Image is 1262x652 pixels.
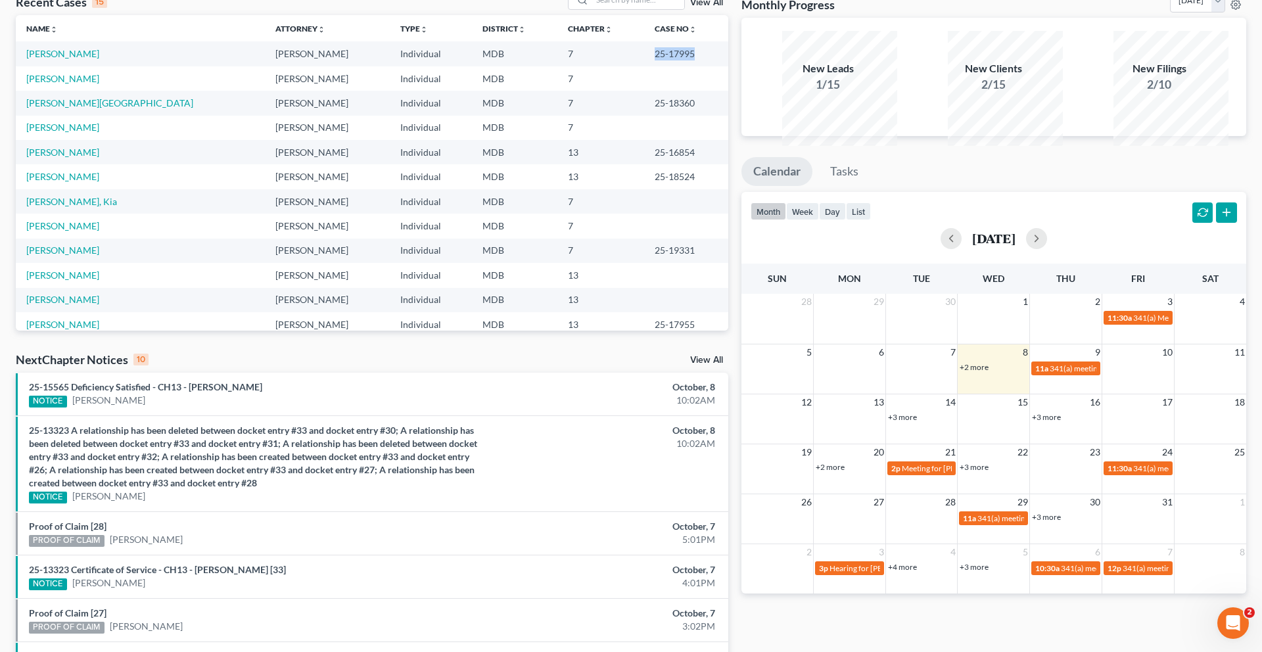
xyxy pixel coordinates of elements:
[26,122,99,133] a: [PERSON_NAME]
[800,394,813,410] span: 12
[948,76,1040,93] div: 2/15
[1016,444,1029,460] span: 22
[1032,512,1061,522] a: +3 more
[482,24,526,34] a: Districtunfold_more
[557,312,645,337] td: 13
[495,394,715,407] div: 10:02AM
[846,202,871,220] button: list
[472,140,557,164] td: MDB
[819,202,846,220] button: day
[420,26,428,34] i: unfold_more
[390,116,472,140] td: Individual
[390,66,472,91] td: Individual
[1166,544,1174,560] span: 7
[960,562,989,572] a: +3 more
[949,544,957,560] span: 4
[495,437,715,450] div: 10:02AM
[977,513,1104,523] span: 341(a) meeting for [PERSON_NAME]
[1133,313,1261,323] span: 341(a) Meeting for [PERSON_NAME]
[265,41,390,66] td: [PERSON_NAME]
[472,288,557,312] td: MDB
[265,164,390,189] td: [PERSON_NAME]
[557,91,645,115] td: 7
[1088,394,1102,410] span: 16
[518,26,526,34] i: unfold_more
[944,394,957,410] span: 14
[29,535,105,547] div: PROOF OF CLAIM
[72,576,145,590] a: [PERSON_NAME]
[390,263,472,287] td: Individual
[1032,412,1061,422] a: +3 more
[472,263,557,287] td: MDB
[495,381,715,394] div: October, 8
[390,189,472,214] td: Individual
[891,463,900,473] span: 2p
[472,214,557,238] td: MDB
[265,189,390,214] td: [PERSON_NAME]
[29,607,106,618] a: Proof of Claim [27]
[1108,313,1132,323] span: 11:30a
[495,576,715,590] div: 4:01PM
[872,394,885,410] span: 13
[29,578,67,590] div: NOTICE
[265,239,390,263] td: [PERSON_NAME]
[782,61,874,76] div: New Leads
[472,91,557,115] td: MDB
[1016,494,1029,510] span: 29
[960,362,989,372] a: +2 more
[786,202,819,220] button: week
[1161,444,1174,460] span: 24
[888,412,917,422] a: +3 more
[1202,273,1219,284] span: Sat
[26,269,99,281] a: [PERSON_NAME]
[495,520,715,533] div: October, 7
[1088,444,1102,460] span: 23
[265,214,390,238] td: [PERSON_NAME]
[495,533,715,546] div: 5:01PM
[265,91,390,115] td: [PERSON_NAME]
[557,239,645,263] td: 7
[495,607,715,620] div: October, 7
[819,563,828,573] span: 3p
[872,294,885,310] span: 29
[644,41,728,66] td: 25-17995
[913,273,930,284] span: Tue
[400,24,428,34] a: Typeunfold_more
[390,214,472,238] td: Individual
[1238,294,1246,310] span: 4
[960,462,989,472] a: +3 more
[1021,344,1029,360] span: 8
[644,91,728,115] td: 25-18360
[1244,607,1255,618] span: 2
[472,189,557,214] td: MDB
[782,76,874,93] div: 1/15
[1238,494,1246,510] span: 1
[1161,494,1174,510] span: 31
[472,116,557,140] td: MDB
[557,189,645,214] td: 7
[1108,463,1132,473] span: 11:30a
[495,620,715,633] div: 3:02PM
[390,91,472,115] td: Individual
[472,164,557,189] td: MDB
[830,563,932,573] span: Hearing for [PERSON_NAME]
[1056,273,1075,284] span: Thu
[29,492,67,503] div: NOTICE
[29,425,477,488] a: 25-13323 A relationship has been deleted between docket entry #33 and docket entry #30; A relatio...
[557,288,645,312] td: 13
[472,41,557,66] td: MDB
[29,521,106,532] a: Proof of Claim [28]
[1035,563,1060,573] span: 10:30a
[872,494,885,510] span: 27
[557,164,645,189] td: 13
[557,41,645,66] td: 7
[16,352,149,367] div: NextChapter Notices
[568,24,613,34] a: Chapterunfold_more
[800,444,813,460] span: 19
[1217,607,1249,639] iframe: Intercom live chat
[963,513,976,523] span: 11a
[949,344,957,360] span: 7
[605,26,613,34] i: unfold_more
[1094,344,1102,360] span: 9
[944,294,957,310] span: 30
